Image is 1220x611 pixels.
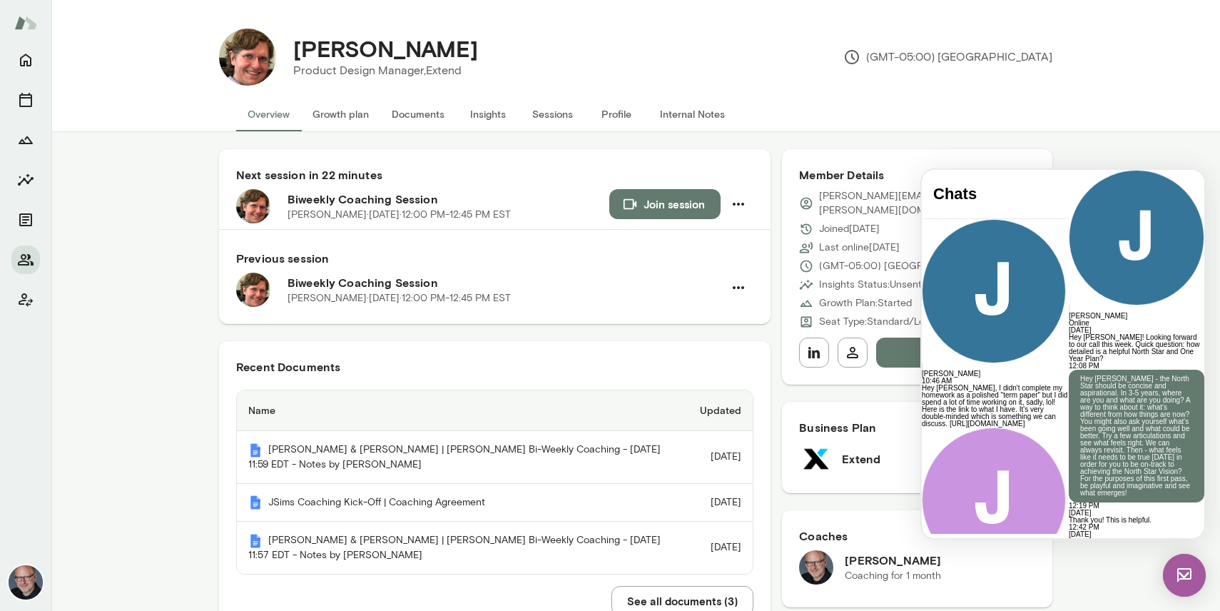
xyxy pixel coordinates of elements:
[147,156,169,164] span: [DATE]
[236,166,753,183] h6: Next session in 22 minutes
[147,192,178,200] span: 12:08 PM
[876,338,1035,368] button: Message
[842,450,880,468] h6: Extend
[584,97,649,131] button: Profile
[147,149,168,157] span: Online
[288,208,511,222] p: [PERSON_NAME] · [DATE] · 12:00 PM-12:45 PM EST
[799,166,1035,183] h6: Member Details
[819,241,900,255] p: Last online [DATE]
[237,484,688,522] th: JSims Coaching Kick-Off | Coaching Agreement
[9,565,43,600] img: Nick Gould
[147,143,283,150] h6: [PERSON_NAME]
[11,86,40,114] button: Sessions
[236,358,753,375] h6: Recent Documents
[11,206,40,234] button: Documents
[819,278,922,292] p: Insights Status: Unsent
[11,246,40,274] button: Members
[456,97,520,131] button: Insights
[288,291,511,305] p: [PERSON_NAME] · [DATE] · 12:00 PM-12:45 PM EST
[819,222,880,236] p: Joined [DATE]
[288,191,609,208] h6: Biweekly Coaching Session
[236,97,301,131] button: Overview
[799,419,1035,436] h6: Business Plan
[14,9,37,36] img: Mento
[11,15,136,34] h4: Chats
[688,522,753,574] td: [DATE]
[158,206,271,327] p: Hey [PERSON_NAME] - the North Star should be concise and aspirational. In 3-5 years, where are yo...
[237,522,688,574] th: [PERSON_NAME] & [PERSON_NAME] | [PERSON_NAME] Bi-Weekly Coaching - [DATE] 11:57 EDT - Notes by [P...
[799,527,1035,545] h6: Coaches
[845,552,941,569] h6: [PERSON_NAME]
[288,274,723,291] h6: Biweekly Coaching Session
[609,189,721,219] button: Join session
[237,431,688,484] th: [PERSON_NAME] & [PERSON_NAME] | [PERSON_NAME] Bi-Weekly Coaching - [DATE] 11:59 EDT - Notes by [P...
[845,569,941,583] p: Coaching for 1 month
[11,46,40,74] button: Home
[819,296,912,310] p: Growth Plan: Started
[237,390,688,431] th: Name
[147,332,178,340] span: 12:19 PM
[219,29,276,86] img: Jonathan Sims
[147,353,178,361] span: 12:42 PM
[248,495,263,510] img: Mento
[649,97,736,131] button: Internal Notes
[11,166,40,194] button: Insights
[688,484,753,522] td: [DATE]
[248,443,263,458] img: Mento
[688,390,753,431] th: Updated
[147,164,283,193] p: Hey [PERSON_NAME]! Looking forward to our call this week. Quick question: how detailed is a helpf...
[293,35,478,62] h4: [PERSON_NAME]
[843,49,1052,66] p: (GMT-05:00) [GEOGRAPHIC_DATA]
[819,189,1035,218] p: [PERSON_NAME][EMAIL_ADDRESS][PERSON_NAME][DOMAIN_NAME]
[293,62,478,79] p: Product Design Manager, Extend
[520,97,584,131] button: Sessions
[248,534,263,548] img: Mento
[301,97,380,131] button: Growth plan
[11,286,40,314] button: Client app
[147,347,283,354] p: Thank you! This is helpful.
[147,339,169,347] span: [DATE]
[799,550,833,585] img: Nick Gould
[819,315,964,329] p: Seat Type: Standard/Leadership
[688,431,753,484] td: [DATE]
[236,250,753,267] h6: Previous session
[380,97,456,131] button: Documents
[819,259,985,273] p: (GMT-05:00) [GEOGRAPHIC_DATA]
[147,360,169,368] span: [DATE]
[11,126,40,154] button: Growth Plan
